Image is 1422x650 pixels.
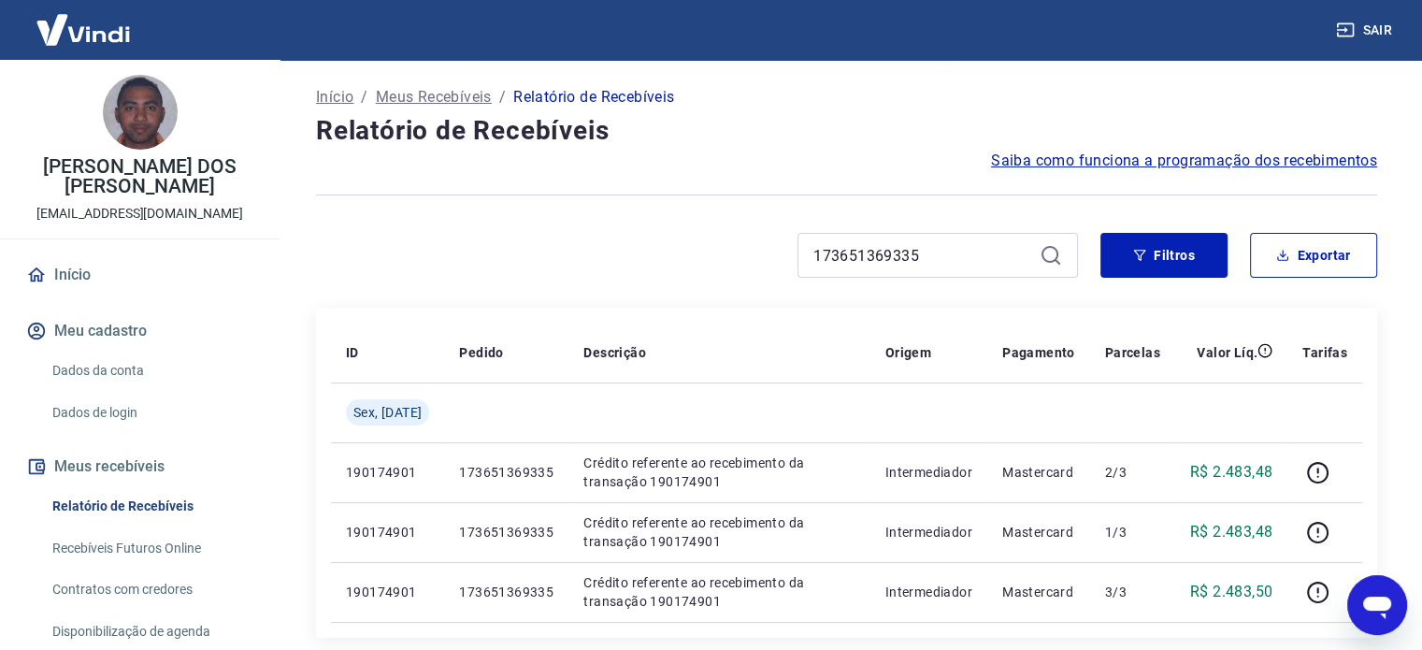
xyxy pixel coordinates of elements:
[499,86,506,108] p: /
[583,454,855,491] p: Crédito referente ao recebimento da transação 190174901
[1002,523,1075,542] p: Mastercard
[346,463,429,482] p: 190174901
[1332,13,1400,48] button: Sair
[1190,581,1272,603] p: R$ 2.483,50
[813,241,1032,269] input: Busque pelo número do pedido
[316,112,1377,150] h4: Relatório de Recebíveis
[1105,583,1160,601] p: 3/3
[15,157,265,196] p: [PERSON_NAME] DOS [PERSON_NAME]
[885,463,972,482] p: Intermediador
[885,343,931,362] p: Origem
[316,86,353,108] a: Início
[1302,343,1347,362] p: Tarifas
[45,352,257,390] a: Dados da conta
[459,463,553,482] p: 173651369335
[45,487,257,526] a: Relatório de Recebíveis
[346,583,429,601] p: 190174901
[22,446,257,487] button: Meus recebíveis
[459,583,553,601] p: 173651369335
[459,523,553,542] p: 173651369335
[376,86,492,108] a: Meus Recebíveis
[1105,523,1160,542] p: 1/3
[45,529,257,568] a: Recebíveis Futuros Online
[45,394,257,432] a: Dados de login
[1347,575,1407,635] iframe: Botão para abrir a janela de mensagens
[346,343,359,362] p: ID
[36,204,243,224] p: [EMAIL_ADDRESS][DOMAIN_NAME]
[459,343,503,362] p: Pedido
[1002,343,1075,362] p: Pagamento
[583,573,855,611] p: Crédito referente ao recebimento da transação 190174901
[513,86,674,108] p: Relatório de Recebíveis
[353,403,422,422] span: Sex, [DATE]
[103,75,178,150] img: b364baf0-585a-4717-963f-4c6cdffdd737.jpeg
[22,1,144,58] img: Vindi
[22,254,257,296] a: Início
[583,343,646,362] p: Descrição
[1105,343,1160,362] p: Parcelas
[1197,343,1257,362] p: Valor Líq.
[1002,463,1075,482] p: Mastercard
[1190,521,1272,543] p: R$ 2.483,48
[1105,463,1160,482] p: 2/3
[22,311,257,352] button: Meu cadastro
[583,513,855,551] p: Crédito referente ao recebimento da transação 190174901
[885,523,972,542] p: Intermediador
[1100,233,1228,278] button: Filtros
[1250,233,1377,278] button: Exportar
[346,523,429,542] p: 190174901
[1190,461,1272,484] p: R$ 2.483,48
[885,583,972,601] p: Intermediador
[1002,583,1075,601] p: Mastercard
[991,150,1377,172] a: Saiba como funciona a programação dos recebimentos
[361,86,367,108] p: /
[45,571,257,609] a: Contratos com credores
